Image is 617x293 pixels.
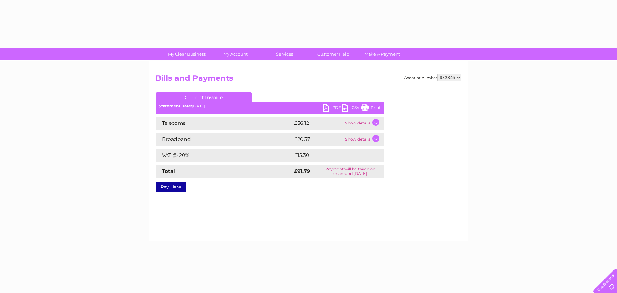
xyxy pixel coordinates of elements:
td: Telecoms [156,117,292,130]
a: My Account [209,48,262,60]
div: Account number [404,74,461,81]
a: My Clear Business [160,48,213,60]
strong: £91.79 [294,168,310,174]
a: PDF [323,104,342,113]
td: Broadband [156,133,292,146]
td: VAT @ 20% [156,149,292,162]
td: Payment will be taken on or around [DATE] [317,165,384,178]
a: Pay Here [156,182,186,192]
td: £15.30 [292,149,370,162]
td: £56.12 [292,117,344,130]
a: Current Invoice [156,92,252,102]
h2: Bills and Payments [156,74,461,86]
b: Statement Date: [159,104,192,108]
a: Services [258,48,311,60]
a: Customer Help [307,48,360,60]
a: Make A Payment [356,48,409,60]
div: [DATE] [156,104,384,108]
td: Show details [344,133,384,146]
td: Show details [344,117,384,130]
a: CSV [342,104,361,113]
a: Print [361,104,380,113]
td: £20.37 [292,133,344,146]
strong: Total [162,168,175,174]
